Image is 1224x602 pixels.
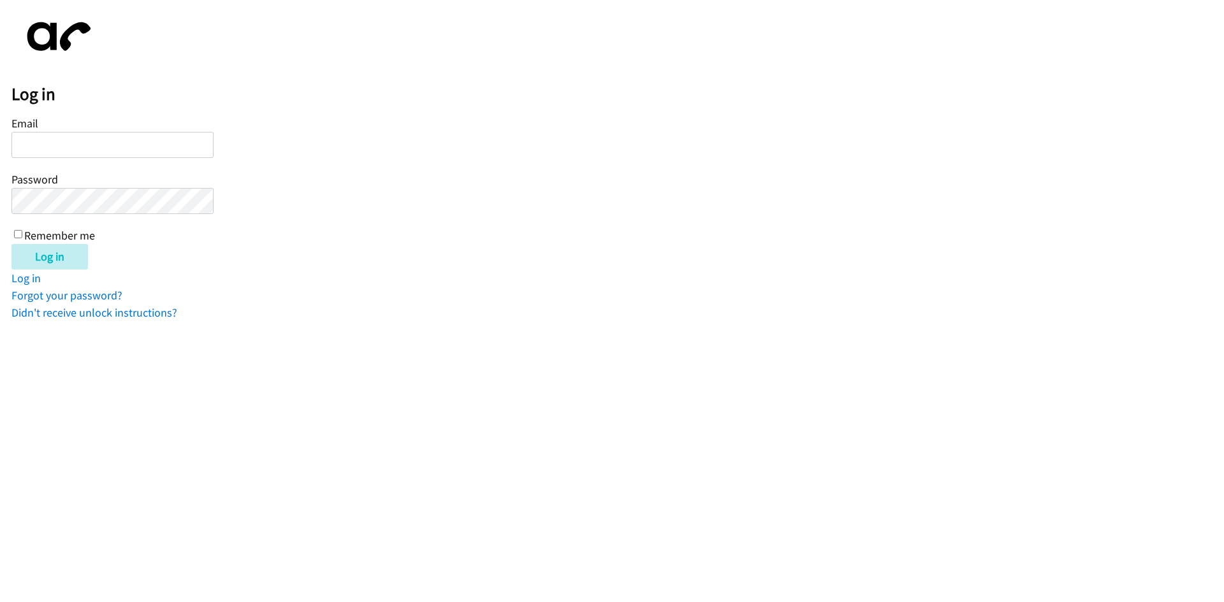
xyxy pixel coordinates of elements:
[24,228,95,243] label: Remember me
[11,305,177,320] a: Didn't receive unlock instructions?
[11,288,122,303] a: Forgot your password?
[11,116,38,131] label: Email
[11,271,41,285] a: Log in
[11,244,88,269] input: Log in
[11,11,101,62] img: aphone-8a226864a2ddd6a5e75d1ebefc011f4aa8f32683c2d82f3fb0802fe031f96514.svg
[11,83,1224,105] h2: Log in
[11,172,58,187] label: Password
